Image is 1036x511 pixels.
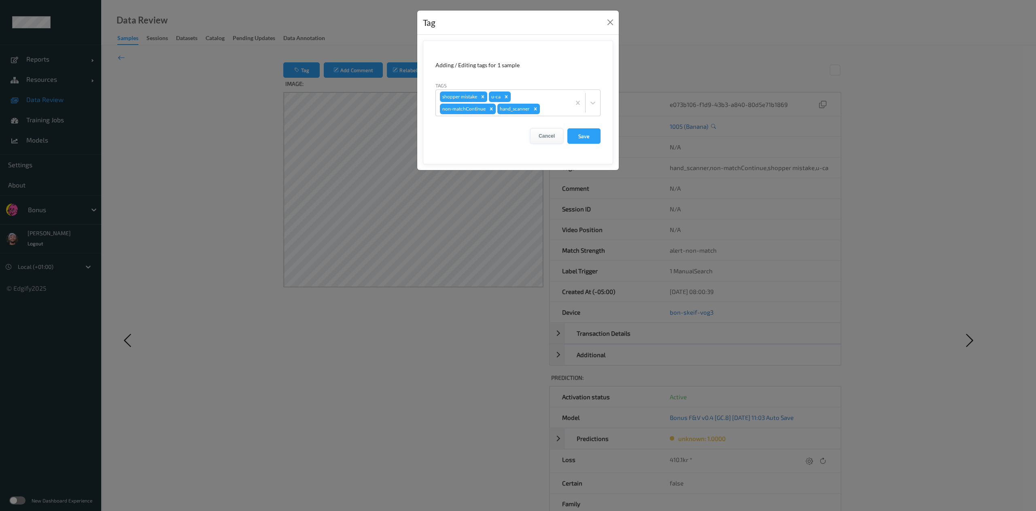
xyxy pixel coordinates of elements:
div: shopper mistake [440,92,478,102]
button: Save [567,128,601,144]
div: Remove non-matchContinue [487,104,496,114]
div: Remove u-ca [502,92,511,102]
div: u-ca [489,92,502,102]
button: Close [605,17,616,28]
button: Cancel [530,128,563,144]
div: Remove hand_scanner [531,104,540,114]
div: non-matchContinue [440,104,487,114]
div: Tag [423,16,435,29]
div: Remove shopper mistake [478,92,487,102]
div: Adding / Editing tags for 1 sample [435,61,601,69]
div: hand_scanner [497,104,531,114]
label: Tags [435,82,447,89]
